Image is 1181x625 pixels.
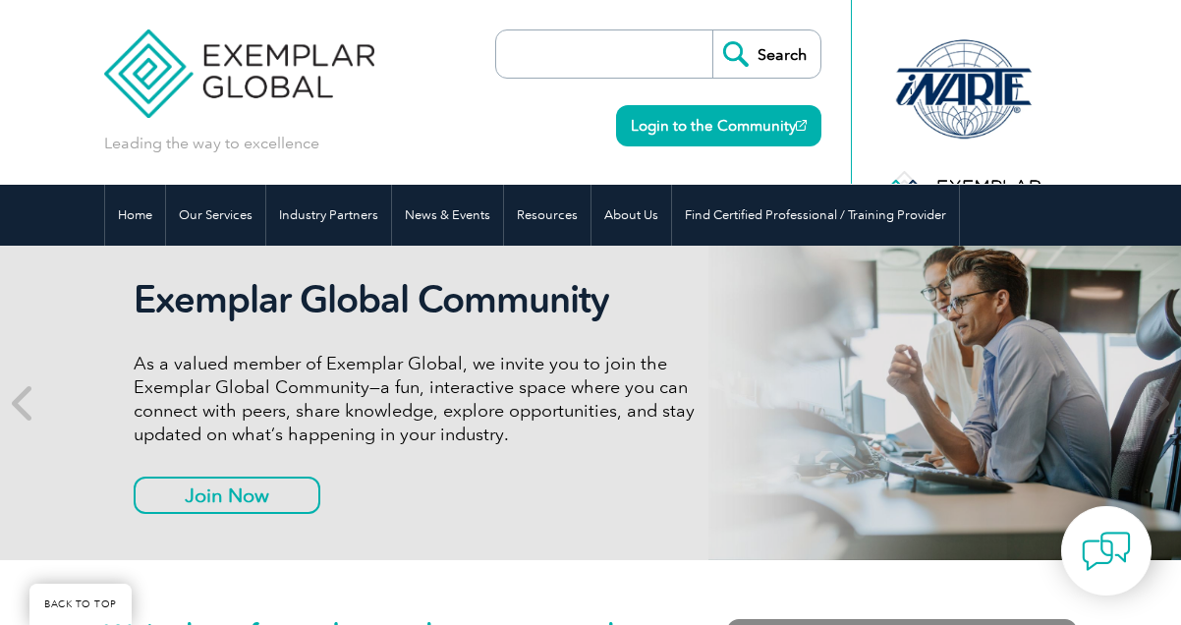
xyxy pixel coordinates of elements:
[712,30,820,78] input: Search
[591,185,671,246] a: About Us
[134,277,737,322] h2: Exemplar Global Community
[104,133,319,154] p: Leading the way to excellence
[392,185,503,246] a: News & Events
[616,105,821,146] a: Login to the Community
[1082,527,1131,576] img: contact-chat.png
[166,185,265,246] a: Our Services
[796,120,807,131] img: open_square.png
[105,185,165,246] a: Home
[672,185,959,246] a: Find Certified Professional / Training Provider
[266,185,391,246] a: Industry Partners
[504,185,590,246] a: Resources
[134,477,320,514] a: Join Now
[134,352,737,446] p: As a valued member of Exemplar Global, we invite you to join the Exemplar Global Community—a fun,...
[29,584,132,625] a: BACK TO TOP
